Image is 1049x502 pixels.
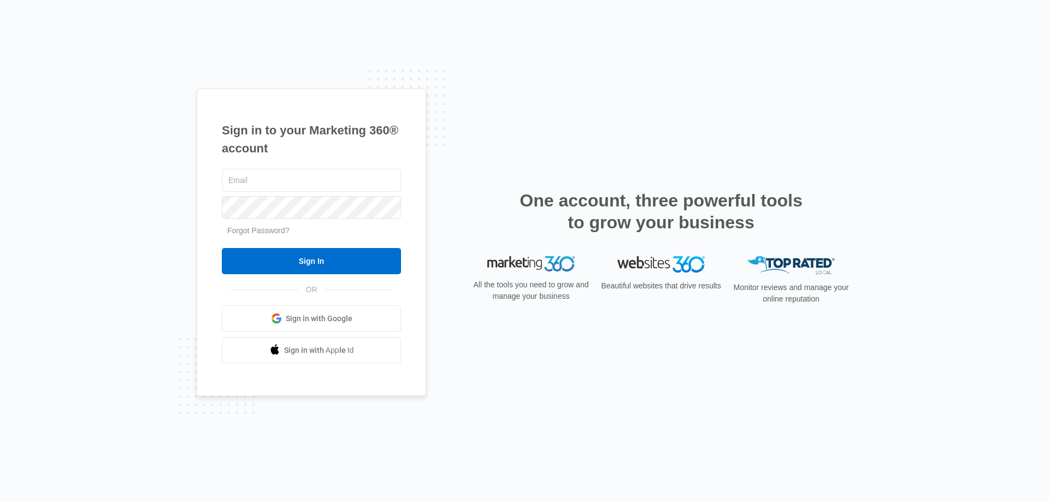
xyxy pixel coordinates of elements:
[617,256,705,272] img: Websites 360
[222,337,401,363] a: Sign in with Apple Id
[284,345,354,356] span: Sign in with Apple Id
[470,279,592,302] p: All the tools you need to grow and manage your business
[222,248,401,274] input: Sign In
[222,169,401,192] input: Email
[487,256,575,271] img: Marketing 360
[516,190,806,233] h2: One account, three powerful tools to grow your business
[747,256,835,274] img: Top Rated Local
[222,121,401,157] h1: Sign in to your Marketing 360® account
[227,226,290,235] a: Forgot Password?
[222,305,401,332] a: Sign in with Google
[298,284,325,296] span: OR
[600,280,722,292] p: Beautiful websites that drive results
[286,313,352,324] span: Sign in with Google
[730,282,852,305] p: Monitor reviews and manage your online reputation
